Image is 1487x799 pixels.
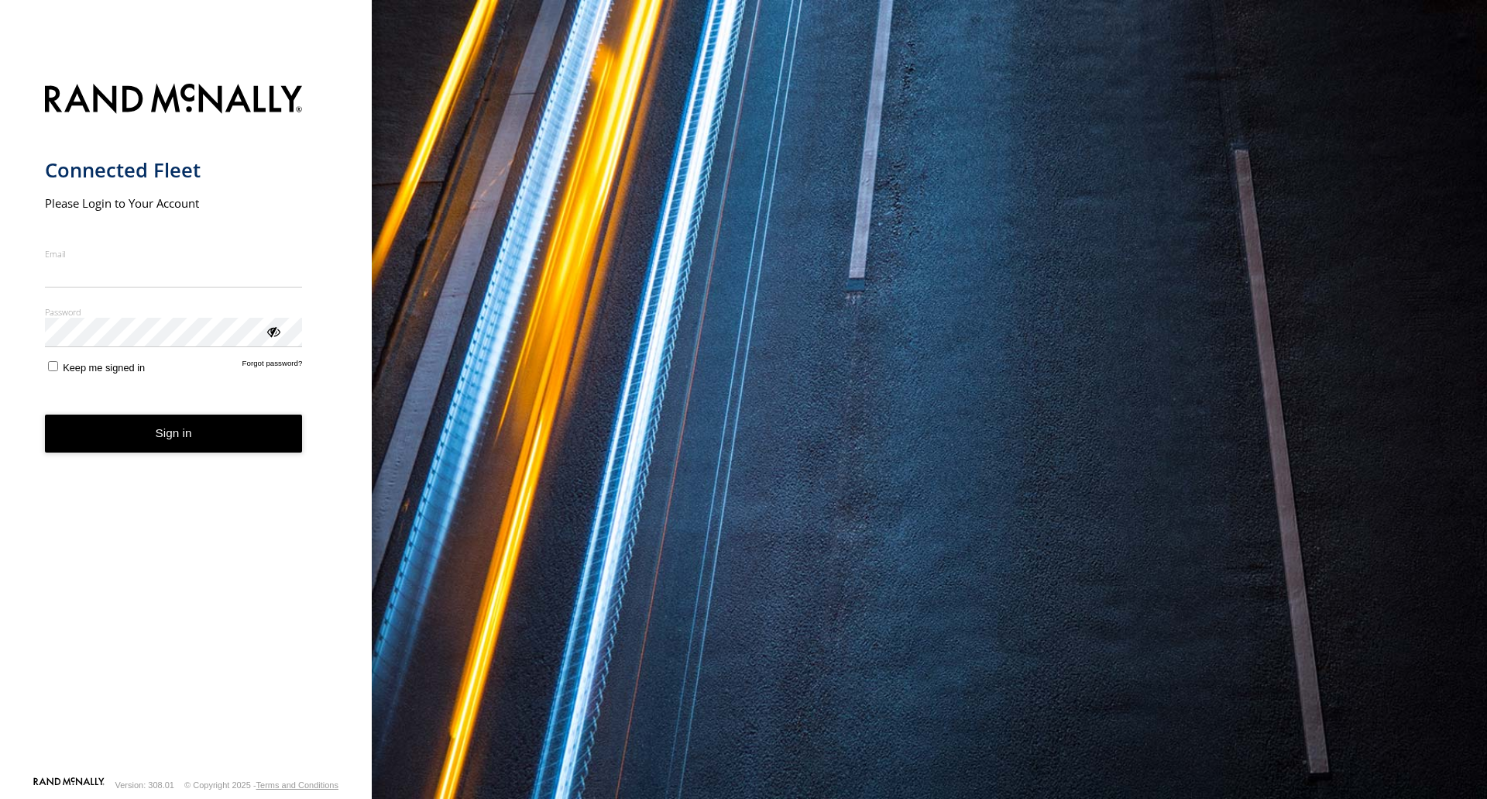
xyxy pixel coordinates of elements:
[265,323,280,339] div: ViewPassword
[45,81,303,120] img: Rand McNally
[45,415,303,453] button: Sign in
[184,780,338,790] div: © Copyright 2025 -
[242,359,303,374] a: Forgot password?
[45,195,303,211] h2: Please Login to Your Account
[45,248,303,260] label: Email
[45,306,303,318] label: Password
[63,362,145,374] span: Keep me signed in
[33,777,105,793] a: Visit our Website
[45,157,303,183] h1: Connected Fleet
[45,74,328,776] form: main
[256,780,338,790] a: Terms and Conditions
[115,780,174,790] div: Version: 308.01
[48,361,58,371] input: Keep me signed in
